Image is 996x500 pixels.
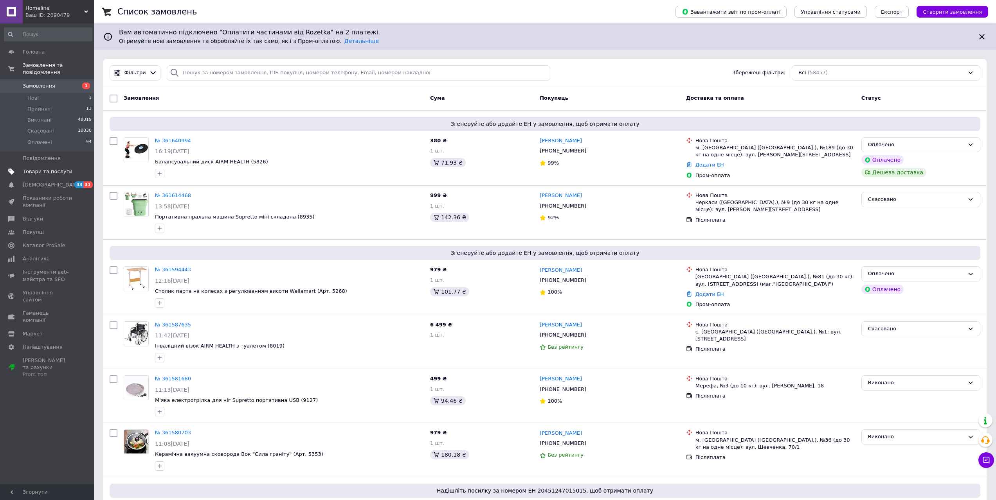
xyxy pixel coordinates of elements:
[430,430,447,435] span: 979 ₴
[695,328,855,342] div: с. [GEOGRAPHIC_DATA] ([GEOGRAPHIC_DATA].), №1: вул. [STREET_ADDRESS]
[695,199,855,213] div: Черкаси ([GEOGRAPHIC_DATA].), №9 (до 30 кг на одне місце): вул. [PERSON_NAME][STREET_ADDRESS]
[430,203,444,209] span: 1 шт.
[23,229,44,236] span: Покупці
[23,155,61,162] span: Повідомлення
[155,138,191,143] a: № 361640994
[917,6,988,18] button: Створити замовлення
[27,139,52,146] span: Оплачені
[430,267,447,272] span: 979 ₴
[124,95,159,101] span: Замовлення
[695,137,855,144] div: Нова Пошта
[27,95,39,102] span: Нові
[155,343,285,349] span: Інвалідний візок AIRM HEALTH з туалетом (8019)
[538,201,588,211] div: [PHONE_NUMBER]
[430,148,444,154] span: 1 шт.
[695,382,855,389] div: Мерефа, №3 (до 10 кг): вул. [PERSON_NAME], 18
[23,344,63,351] span: Налаштування
[540,267,582,274] a: [PERSON_NAME]
[430,396,466,405] div: 94.46 ₴
[155,397,318,403] a: М'яка електрогрілка для ніг Supretto портативна USB (9127)
[695,454,855,461] div: Післяплата
[155,159,268,165] a: Балансувальний диск AIRM HEALTH (5826)
[686,95,744,101] span: Доставка та оплата
[548,452,584,458] span: Без рейтингу
[344,38,379,44] a: Детальніше
[124,430,148,453] img: Фото товару
[732,69,785,77] span: Збережені фільтри:
[538,438,588,448] div: [PHONE_NUMBER]
[124,192,149,217] a: Фото товару
[83,181,92,188] span: 31
[74,181,83,188] span: 43
[124,376,148,400] img: Фото товару
[978,452,994,468] button: Чат з покупцем
[113,120,977,128] span: Згенеруйте або додайте ЕН у замовлення, щоб отримати оплату
[868,270,964,278] div: Оплачено
[155,214,315,220] a: Портативна пральна машина Supretto міні складана (8935)
[155,430,191,435] a: № 361580703
[23,242,65,249] span: Каталог ProSale
[548,289,562,295] span: 100%
[430,287,469,296] div: 101.77 ₴
[23,82,55,90] span: Замовлення
[798,69,806,77] span: Всі
[124,267,148,291] img: Фото товару
[540,95,568,101] span: Покупець
[113,249,977,257] span: Згенеруйте або додайте ЕН у замовлення, щоб отримати оплату
[695,144,855,158] div: м. [GEOGRAPHIC_DATA] ([GEOGRAPHIC_DATA].), №189 (до 30 кг на одне місце): вул. [PERSON_NAME][STRE...
[695,437,855,451] div: м. [GEOGRAPHIC_DATA] ([GEOGRAPHIC_DATA].), №36 (до 30 кг на одне місце): вул. Шевченка, 70/1
[538,146,588,156] div: [PHONE_NUMBER]
[538,330,588,340] div: [PHONE_NUMBER]
[23,330,43,337] span: Маркет
[695,321,855,328] div: Нова Пошта
[23,310,72,324] span: Гаманець компанії
[861,285,904,294] div: Оплачено
[540,375,582,383] a: [PERSON_NAME]
[25,5,84,12] span: Homeline
[155,192,191,198] a: № 361614468
[113,487,977,495] span: Надішліть посилку за номером ЕН 20451247015015, щоб отримати оплату
[155,332,189,339] span: 11:42[DATE]
[155,203,189,210] span: 13:58[DATE]
[124,192,148,217] img: Фото товару
[119,28,971,37] span: Вам автоматично підключено "Оплатити частинами від Rozetka" на 2 платежі.
[861,155,904,165] div: Оплачено
[801,9,861,15] span: Управління статусами
[23,195,72,209] span: Показники роботи компанії
[695,217,855,224] div: Післяплата
[695,162,724,168] a: Додати ЕН
[430,332,444,338] span: 1 шт.
[540,192,582,199] a: [PERSON_NAME]
[861,95,881,101] span: Статус
[430,450,469,459] div: 180.18 ₴
[682,8,780,15] span: Завантажити звіт по пром-оплаті
[23,357,72,378] span: [PERSON_NAME] та рахунки
[78,127,92,134] span: 10030
[548,215,559,220] span: 92%
[124,266,149,291] a: Фото товару
[155,288,347,294] a: Столик парта на колесах з регулюванням висоти Wellamart (Арт. 5268)
[124,375,149,400] a: Фото товару
[78,116,92,124] span: 48319
[548,344,584,350] span: Без рейтингу
[794,6,867,18] button: Управління статусами
[27,106,52,113] span: Прийняті
[167,65,550,81] input: Пошук за номером замовлення, ПІБ покупця, номером телефону, Email, номером накладної
[868,141,964,149] div: Оплачено
[119,38,379,44] span: Отримуйте нові замовлення та обробляйте їх так само, як і з Пром-оплатою.
[124,321,149,346] a: Фото товару
[4,27,92,41] input: Пошук
[86,106,92,113] span: 13
[695,192,855,199] div: Нова Пошта
[155,278,189,284] span: 12:16[DATE]
[155,322,191,328] a: № 361587635
[82,82,90,89] span: 1
[695,172,855,179] div: Пром-оплата
[25,12,94,19] div: Ваш ID: 2090479
[430,440,444,446] span: 1 шт.
[124,138,148,162] img: Фото товару
[540,430,582,437] a: [PERSON_NAME]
